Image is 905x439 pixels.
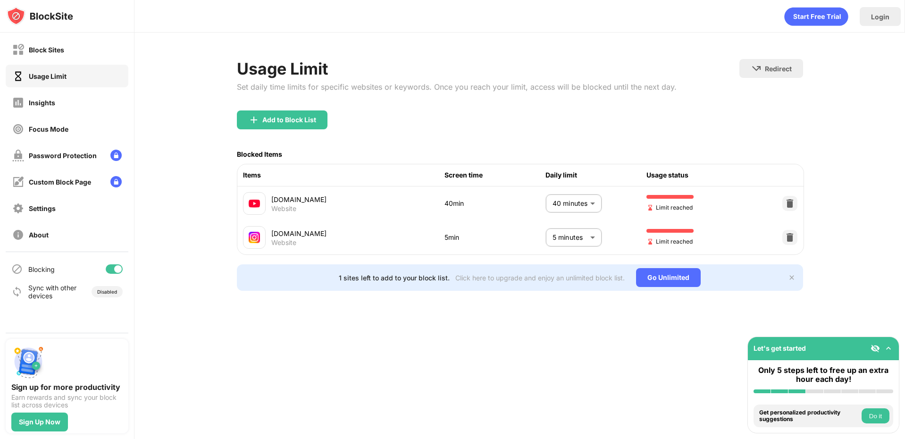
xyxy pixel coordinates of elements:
img: customize-block-page-off.svg [12,176,24,188]
div: Click here to upgrade and enjoy an unlimited block list. [455,274,625,282]
div: Items [243,170,445,180]
div: Login [871,13,889,21]
div: Add to Block List [262,116,316,124]
div: Only 5 steps left to free up an extra hour each day! [754,366,893,384]
div: Set daily time limits for specific websites or keywords. Once you reach your limit, access will b... [237,82,677,92]
div: 40min [444,198,545,209]
div: [DOMAIN_NAME] [271,194,445,204]
div: Sign up for more productivity [11,382,123,392]
div: Usage Limit [237,59,677,78]
div: [DOMAIN_NAME] [271,228,445,238]
img: lock-menu.svg [110,176,122,187]
img: time-usage-on.svg [12,70,24,82]
div: Website [271,204,296,213]
div: Settings [29,204,56,212]
img: logo-blocksite.svg [7,7,73,25]
img: hourglass-end.svg [646,204,654,211]
div: Insights [29,99,55,107]
img: insights-off.svg [12,97,24,109]
div: Screen time [444,170,545,180]
div: Disabled [97,289,117,295]
img: x-button.svg [788,274,796,281]
div: Usage Limit [29,72,67,80]
div: 5min [444,232,545,243]
p: 5 minutes [553,232,587,243]
div: Block Sites [29,46,64,54]
img: favicons [249,198,260,209]
img: sync-icon.svg [11,286,23,297]
div: animation [784,7,848,26]
p: 40 minutes [553,198,587,209]
span: Limit reached [646,237,693,246]
div: Usage status [646,170,747,180]
img: focus-off.svg [12,123,24,135]
img: settings-off.svg [12,203,24,214]
img: eye-not-visible.svg [871,344,880,353]
img: about-off.svg [12,229,24,241]
div: Blocking [28,265,55,273]
div: Let's get started [754,344,806,352]
img: hourglass-end.svg [646,238,654,245]
img: push-signup.svg [11,345,45,379]
div: Earn rewards and sync your block list across devices [11,394,123,409]
img: omni-setup-toggle.svg [884,344,893,353]
div: Sync with other devices [28,284,77,300]
div: Daily limit [545,170,646,180]
img: block-off.svg [12,44,24,56]
img: blocking-icon.svg [11,263,23,275]
div: About [29,231,49,239]
div: Get personalized productivity suggestions [759,409,859,423]
span: Limit reached [646,203,693,212]
div: Go Unlimited [636,268,701,287]
img: lock-menu.svg [110,150,122,161]
div: Focus Mode [29,125,68,133]
div: Sign Up Now [19,418,60,426]
button: Do it [862,408,889,423]
div: Blocked Items [237,150,282,158]
div: 1 sites left to add to your block list. [339,274,450,282]
div: Password Protection [29,152,97,160]
img: favicons [249,232,260,243]
div: Website [271,238,296,247]
div: Custom Block Page [29,178,91,186]
img: password-protection-off.svg [12,150,24,161]
div: Redirect [765,65,792,73]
